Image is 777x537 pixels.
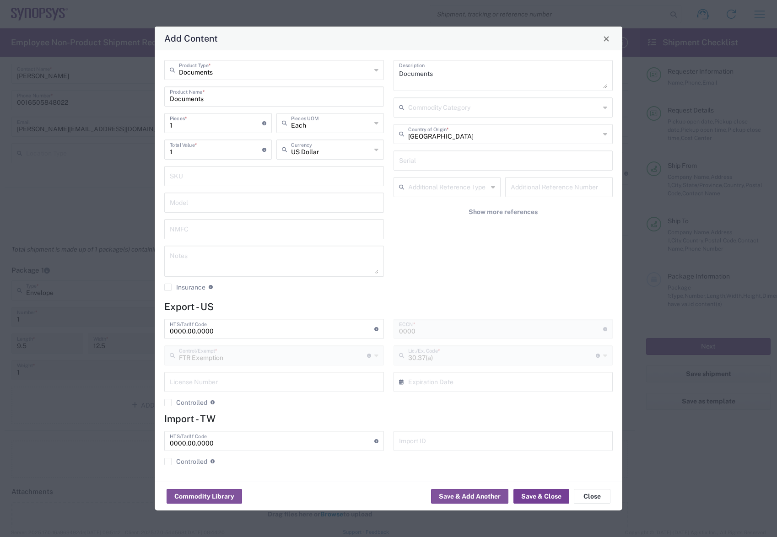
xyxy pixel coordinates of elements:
[164,399,207,406] label: Controlled
[164,413,613,424] h4: Import - TW
[431,489,508,504] button: Save & Add Another
[164,32,218,45] h4: Add Content
[164,458,207,465] label: Controlled
[167,489,242,504] button: Commodity Library
[513,489,569,504] button: Save & Close
[600,32,613,45] button: Close
[164,301,613,312] h4: Export - US
[164,284,205,291] label: Insurance
[469,208,538,216] span: Show more references
[574,489,610,504] button: Close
